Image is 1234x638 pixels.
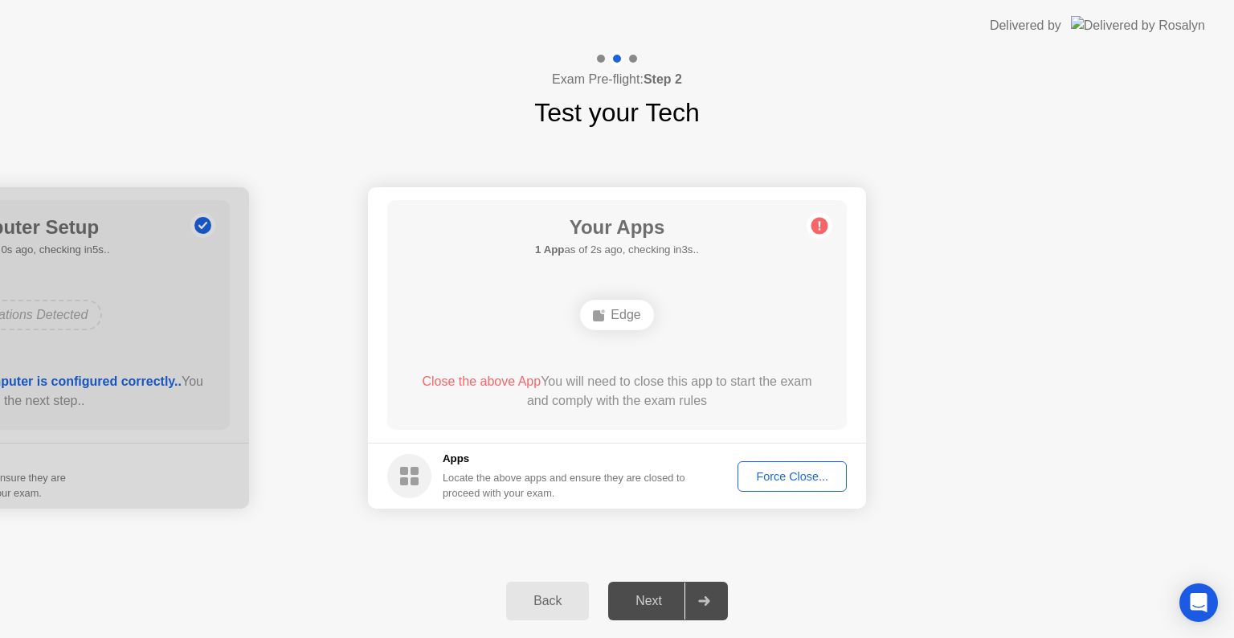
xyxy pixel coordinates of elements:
div: Next [613,594,684,608]
div: Edge [580,300,653,330]
div: Open Intercom Messenger [1179,583,1218,622]
h5: as of 2s ago, checking in3s.. [535,242,699,258]
div: Back [511,594,584,608]
button: Back [506,582,589,620]
div: You will need to close this app to start the exam and comply with the exam rules [411,372,824,411]
img: Delivered by Rosalyn [1071,16,1205,35]
b: 1 App [535,243,564,256]
h1: Test your Tech [534,93,700,132]
h5: Apps [443,451,686,467]
div: Locate the above apps and ensure they are closed to proceed with your exam. [443,470,686,501]
b: Step 2 [644,72,682,86]
div: Delivered by [990,16,1061,35]
span: Close the above App [422,374,541,388]
button: Force Close... [738,461,847,492]
h4: Exam Pre-flight: [552,70,682,89]
h1: Your Apps [535,213,699,242]
button: Next [608,582,728,620]
div: Force Close... [743,470,841,483]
